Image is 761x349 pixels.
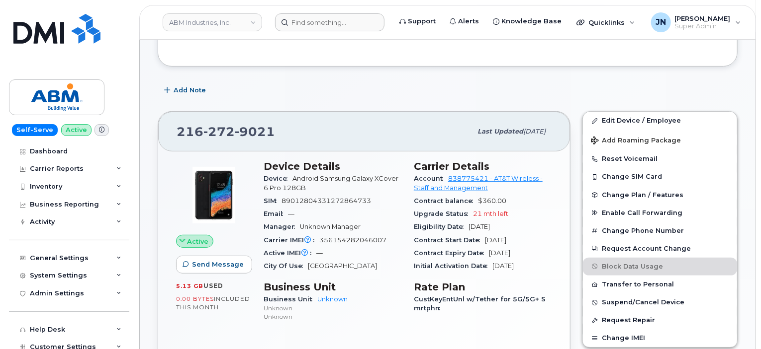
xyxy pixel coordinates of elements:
[264,281,402,293] h3: Business Unit
[176,295,214,302] span: 0.00 Bytes
[583,204,737,222] button: Enable Call Forwarding
[203,282,223,289] span: used
[264,262,308,270] span: City Of Use
[414,210,473,217] span: Upgrade Status
[264,197,282,205] span: SIM
[414,175,543,191] a: 838775421 - AT&T Wireless - Staff and Management
[675,22,731,30] span: Super Admin
[316,249,323,257] span: —
[583,329,737,347] button: Change IMEI
[583,311,737,329] button: Request Repair
[583,293,737,311] button: Suspend/Cancel Device
[570,12,642,32] div: Quicklinks
[408,16,436,26] span: Support
[414,281,552,293] h3: Rate Plan
[192,260,244,269] span: Send Message
[264,160,402,172] h3: Device Details
[501,16,562,26] span: Knowledge Base
[523,128,546,135] span: [DATE]
[414,262,492,270] span: Initial Activation Date
[264,210,288,217] span: Email
[414,197,478,205] span: Contract balance
[300,223,361,230] span: Unknown Manager
[163,13,262,31] a: ABM Industries, Inc.
[275,13,384,31] input: Find something...
[203,124,235,139] span: 272
[177,124,275,139] span: 216
[184,165,244,225] img: image20231002-3703462-133h4rb.jpeg
[644,12,748,32] div: Joe Nguyen Jr.
[414,249,489,257] span: Contract Expiry Date
[656,16,666,28] span: JN
[583,276,737,293] button: Transfer to Personal
[174,85,206,95] span: Add Note
[414,295,546,312] span: CustKeyEntUnl w/Tether for 5G/5G+ Smrtphn
[583,130,737,150] button: Add Roaming Package
[414,223,469,230] span: Eligibility Date
[602,191,683,199] span: Change Plan / Features
[414,175,448,182] span: Account
[158,81,214,99] button: Add Note
[414,236,485,244] span: Contract Start Date
[414,160,552,172] h3: Carrier Details
[235,124,275,139] span: 9021
[264,249,316,257] span: Active IMEI
[264,304,402,312] p: Unknown
[583,186,737,204] button: Change Plan / Features
[583,168,737,186] button: Change SIM Card
[583,240,737,258] button: Request Account Change
[458,16,479,26] span: Alerts
[492,262,514,270] span: [DATE]
[602,299,684,306] span: Suspend/Cancel Device
[583,222,737,240] button: Change Phone Number
[264,175,292,182] span: Device
[176,256,252,274] button: Send Message
[282,197,371,205] span: 89012804331272864733
[264,295,317,303] span: Business Unit
[486,11,569,31] a: Knowledge Base
[588,18,625,26] span: Quicklinks
[319,236,386,244] span: 356154282046007
[264,312,402,321] p: Unknown
[188,237,209,246] span: Active
[392,11,443,31] a: Support
[583,258,737,276] button: Block Data Usage
[602,209,682,216] span: Enable Call Forwarding
[264,223,300,230] span: Manager
[443,11,486,31] a: Alerts
[317,295,348,303] a: Unknown
[473,210,508,217] span: 21 mth left
[264,175,398,191] span: Android Samsung Galaxy XCover6 Pro 128GB
[176,282,203,289] span: 5.13 GB
[469,223,490,230] span: [DATE]
[478,197,506,205] span: $360.00
[591,137,681,146] span: Add Roaming Package
[477,128,523,135] span: Last updated
[308,262,377,270] span: [GEOGRAPHIC_DATA]
[675,14,731,22] span: [PERSON_NAME]
[583,150,737,168] button: Reset Voicemail
[288,210,294,217] span: —
[264,236,319,244] span: Carrier IMEI
[485,236,506,244] span: [DATE]
[583,112,737,130] a: Edit Device / Employee
[489,249,510,257] span: [DATE]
